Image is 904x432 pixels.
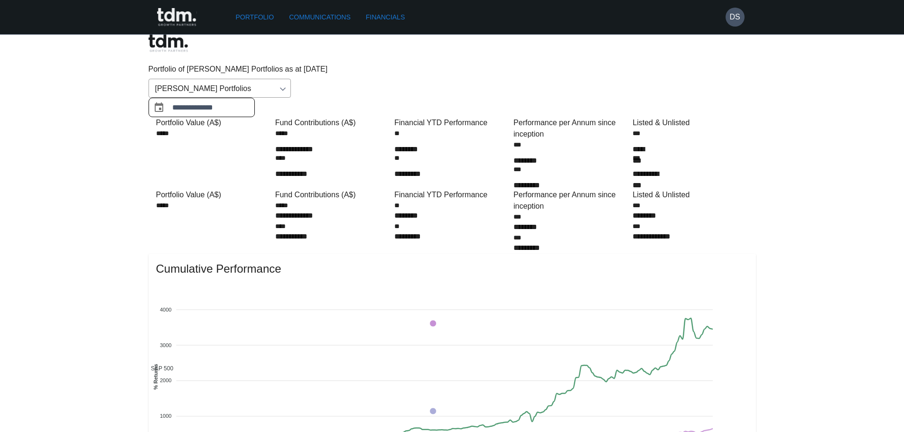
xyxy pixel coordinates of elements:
a: Communications [285,9,354,26]
tspan: 2000 [160,378,171,384]
text: % Returns [152,364,158,390]
div: Fund Contributions (A$) [275,117,391,129]
div: Portfolio Value (A$) [156,117,271,129]
tspan: 3000 [160,342,171,348]
tspan: 4000 [160,307,171,313]
h6: DS [729,11,740,23]
div: Fund Contributions (A$) [275,189,391,201]
div: Performance per Annum since inception [513,117,629,140]
div: Performance per Annum since inception [513,189,629,212]
div: [PERSON_NAME] Portfolios [149,79,291,98]
span: Cumulative Performance [156,261,748,276]
p: Portfolio of [PERSON_NAME] Portfolios as at [DATE] [149,64,756,75]
div: Listed & Unlisted [633,117,748,129]
div: Financial YTD Performance [394,117,510,129]
tspan: 1000 [160,414,171,419]
a: Portfolio [232,9,278,26]
span: S&P 500 [144,365,173,372]
a: Financials [362,9,409,26]
div: Portfolio Value (A$) [156,189,271,201]
div: Financial YTD Performance [394,189,510,201]
button: Choose date, selected date is Sep 30, 2025 [149,98,168,117]
button: DS [726,8,745,27]
div: Listed & Unlisted [633,189,748,201]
